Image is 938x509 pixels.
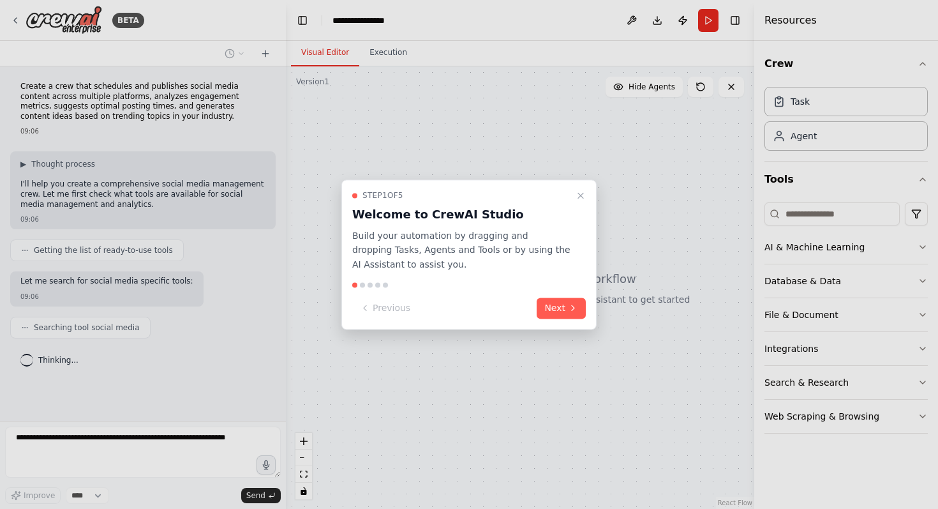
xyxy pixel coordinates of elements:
[573,188,588,203] button: Close walkthrough
[537,298,586,319] button: Next
[362,190,403,201] span: Step 1 of 5
[352,298,418,319] button: Previous
[352,229,570,272] p: Build your automation by dragging and dropping Tasks, Agents and Tools or by using the AI Assista...
[294,11,311,29] button: Hide left sidebar
[352,206,570,224] h3: Welcome to CrewAI Studio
